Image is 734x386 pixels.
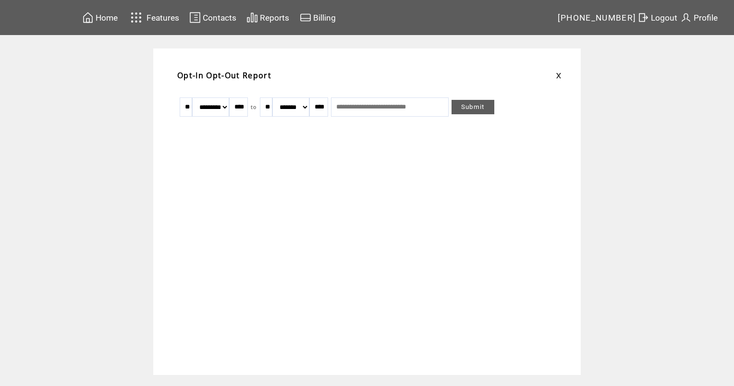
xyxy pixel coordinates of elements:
[82,12,94,24] img: home.svg
[260,13,289,23] span: Reports
[637,12,649,24] img: exit.svg
[81,10,119,25] a: Home
[126,8,181,27] a: Features
[128,10,145,25] img: features.svg
[680,12,692,24] img: profile.svg
[96,13,118,23] span: Home
[189,12,201,24] img: contacts.svg
[203,13,236,23] span: Contacts
[452,100,494,114] a: Submit
[188,10,238,25] a: Contacts
[246,12,258,24] img: chart.svg
[177,70,271,81] span: Opt-In Opt-Out Report
[245,10,291,25] a: Reports
[298,10,337,25] a: Billing
[694,13,718,23] span: Profile
[636,10,679,25] a: Logout
[558,13,636,23] span: [PHONE_NUMBER]
[651,13,677,23] span: Logout
[313,13,336,23] span: Billing
[679,10,719,25] a: Profile
[147,13,179,23] span: Features
[300,12,311,24] img: creidtcard.svg
[251,104,257,110] span: to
